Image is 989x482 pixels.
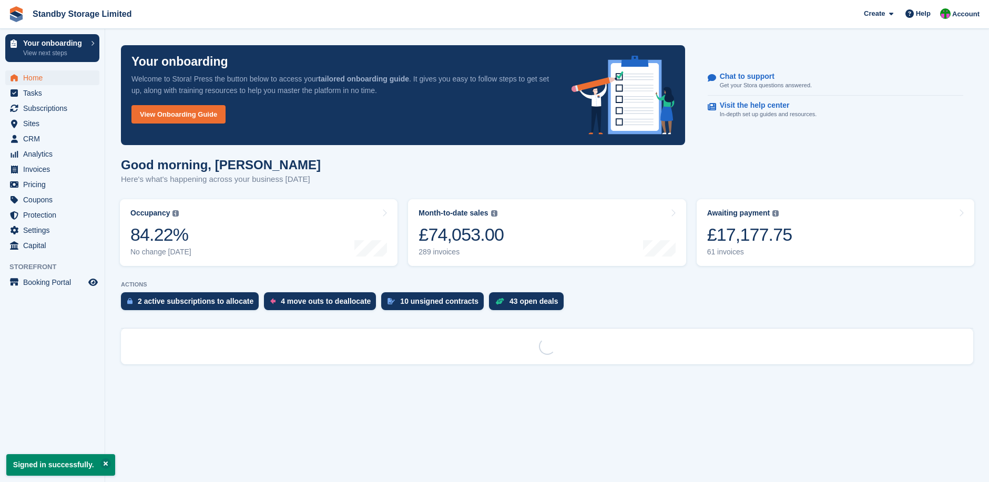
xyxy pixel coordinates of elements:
h1: Good morning, [PERSON_NAME] [121,158,321,172]
img: icon-info-grey-7440780725fd019a000dd9b08b2336e03edf1995a4989e88bcd33f0948082b44.svg [172,210,179,217]
img: icon-info-grey-7440780725fd019a000dd9b08b2336e03edf1995a4989e88bcd33f0948082b44.svg [491,210,497,217]
div: 289 invoices [419,248,504,257]
span: Create [864,8,885,19]
a: menu [5,192,99,207]
p: In-depth set up guides and resources. [720,110,817,119]
a: menu [5,116,99,131]
span: Sites [23,116,86,131]
span: Tasks [23,86,86,100]
img: Michelle Mustoe [940,8,951,19]
a: menu [5,208,99,222]
p: Get your Stora questions answered. [720,81,812,90]
span: Subscriptions [23,101,86,116]
p: Signed in successfully. [6,454,115,476]
a: 43 open deals [489,292,569,315]
span: Coupons [23,192,86,207]
p: Here's what's happening across your business [DATE] [121,173,321,186]
a: Your onboarding View next steps [5,34,99,62]
a: Awaiting payment £17,177.75 61 invoices [697,199,974,266]
p: ACTIONS [121,281,973,288]
p: Your onboarding [23,39,86,47]
span: Help [916,8,931,19]
a: menu [5,86,99,100]
a: 2 active subscriptions to allocate [121,292,264,315]
img: contract_signature_icon-13c848040528278c33f63329250d36e43548de30e8caae1d1a13099fd9432cc5.svg [388,298,395,304]
div: 2 active subscriptions to allocate [138,297,253,305]
a: menu [5,177,99,192]
a: Occupancy 84.22% No change [DATE] [120,199,397,266]
a: Standby Storage Limited [28,5,136,23]
div: 43 open deals [509,297,558,305]
a: 4 move outs to deallocate [264,292,381,315]
a: 10 unsigned contracts [381,292,489,315]
div: 84.22% [130,224,191,245]
img: deal-1b604bf984904fb50ccaf53a9ad4b4a5d6e5aea283cecdc64d6e3604feb123c2.svg [495,298,504,305]
a: menu [5,275,99,290]
div: £74,053.00 [419,224,504,245]
div: £17,177.75 [707,224,792,245]
div: 4 move outs to deallocate [281,297,371,305]
span: Capital [23,238,86,253]
p: View next steps [23,48,86,58]
a: Month-to-date sales £74,053.00 289 invoices [408,199,686,266]
span: Home [23,70,86,85]
span: CRM [23,131,86,146]
span: Pricing [23,177,86,192]
p: Visit the help center [720,101,809,110]
img: icon-info-grey-7440780725fd019a000dd9b08b2336e03edf1995a4989e88bcd33f0948082b44.svg [772,210,779,217]
div: No change [DATE] [130,248,191,257]
span: Booking Portal [23,275,86,290]
img: stora-icon-8386f47178a22dfd0bd8f6a31ec36ba5ce8667c1dd55bd0f319d3a0aa187defe.svg [8,6,24,22]
a: menu [5,70,99,85]
a: menu [5,238,99,253]
img: onboarding-info-6c161a55d2c0e0a8cae90662b2fe09162a5109e8cc188191df67fb4f79e88e88.svg [572,56,675,135]
strong: tailored onboarding guide [318,75,409,83]
a: menu [5,101,99,116]
a: menu [5,147,99,161]
a: menu [5,162,99,177]
p: Your onboarding [131,56,228,68]
span: Storefront [9,262,105,272]
img: move_outs_to_deallocate_icon-f764333ba52eb49d3ac5e1228854f67142a1ed5810a6f6cc68b1a99e826820c5.svg [270,298,276,304]
a: menu [5,131,99,146]
a: View Onboarding Guide [131,105,226,124]
div: Awaiting payment [707,209,770,218]
span: Settings [23,223,86,238]
a: Visit the help center In-depth set up guides and resources. [708,96,963,124]
div: 10 unsigned contracts [400,297,478,305]
p: Welcome to Stora! Press the button below to access your . It gives you easy to follow steps to ge... [131,73,555,96]
p: Chat to support [720,72,803,81]
span: Analytics [23,147,86,161]
span: Protection [23,208,86,222]
a: menu [5,223,99,238]
img: active_subscription_to_allocate_icon-d502201f5373d7db506a760aba3b589e785aa758c864c3986d89f69b8ff3... [127,298,132,304]
div: Occupancy [130,209,170,218]
span: Account [952,9,980,19]
div: Month-to-date sales [419,209,488,218]
span: Invoices [23,162,86,177]
a: Chat to support Get your Stora questions answered. [708,67,963,96]
div: 61 invoices [707,248,792,257]
a: Preview store [87,276,99,289]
